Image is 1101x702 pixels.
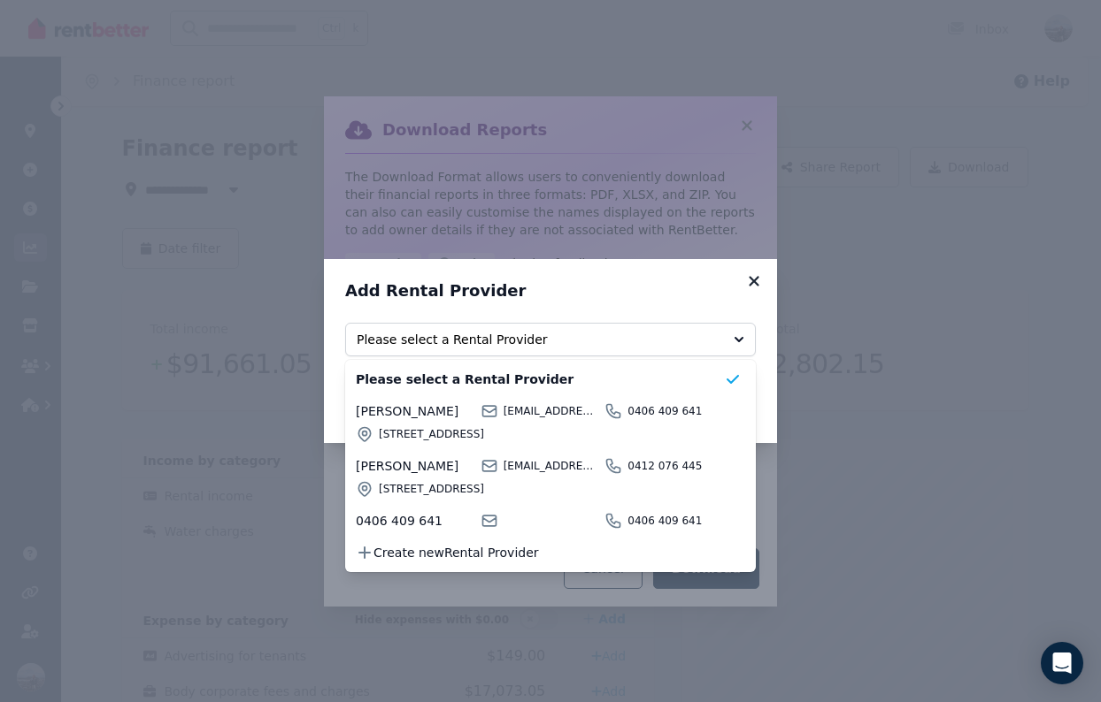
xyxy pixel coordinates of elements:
[627,514,724,528] span: 0406 409 641
[356,370,724,388] span: Please select a Rental Provider
[1041,642,1083,684] div: Open Intercom Messenger
[356,402,475,420] span: [PERSON_NAME]
[345,360,756,572] ul: Please select a Rental Provider
[356,512,475,530] span: 0406 409 641
[356,457,475,475] span: [PERSON_NAME]
[345,280,756,301] h3: Add Rental Provider
[379,482,724,496] span: [STREET_ADDRESS]
[379,427,724,441] span: [STREET_ADDRESS]
[345,323,756,356] button: Please select a Rental Provider
[357,331,720,348] span: Please select a Rental Provider
[373,544,724,561] span: Create new Rental Provider
[504,404,600,418] span: [EMAIL_ADDRESS][DOMAIN_NAME]
[627,404,724,418] span: 0406 409 641
[627,459,724,473] span: 0412 076 445
[504,459,600,473] span: [EMAIL_ADDRESS][DOMAIN_NAME]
